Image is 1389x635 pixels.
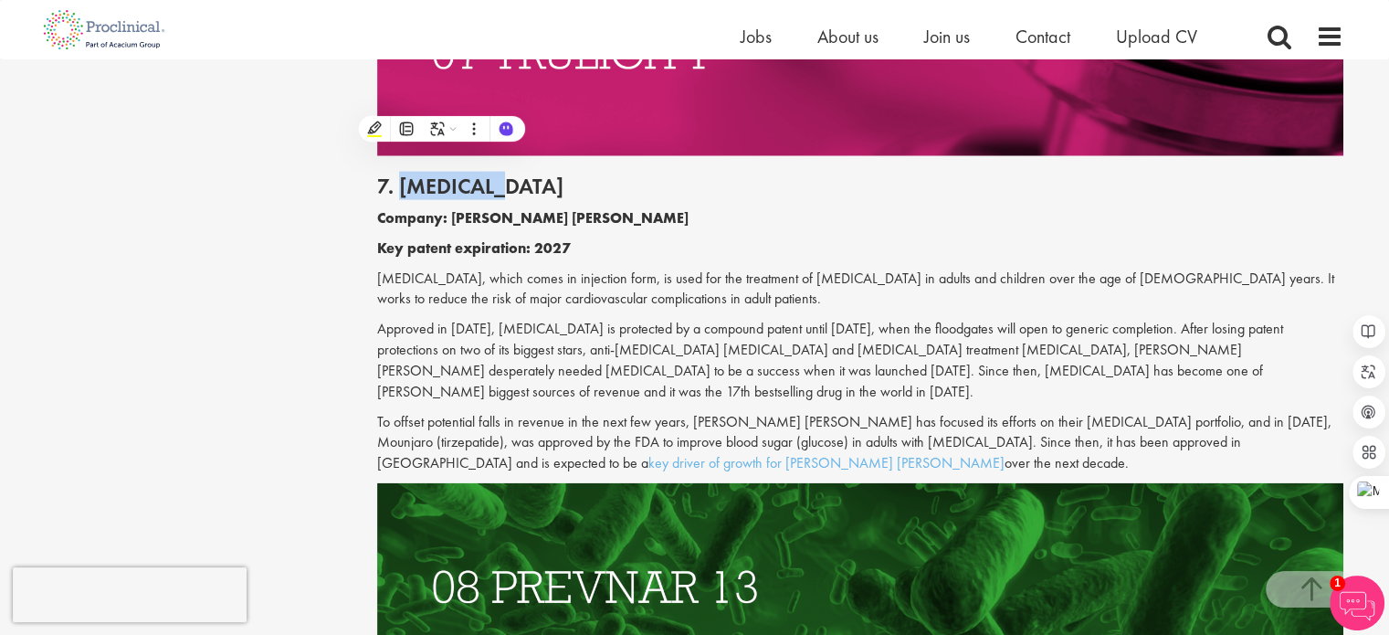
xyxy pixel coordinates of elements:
a: key driver of growth for [PERSON_NAME] [PERSON_NAME] [648,453,1005,472]
a: About us [817,25,879,48]
h2: 7. [MEDICAL_DATA] [377,175,1343,198]
p: [MEDICAL_DATA], which comes in injection form, is used for the treatment of [MEDICAL_DATA] in adu... [377,269,1343,311]
a: Upload CV [1116,25,1197,48]
p: Approved in [DATE], [MEDICAL_DATA] is protected by a compound patent until [DATE], when the flood... [377,319,1343,402]
b: Company: [PERSON_NAME] [PERSON_NAME] [377,208,689,228]
a: Contact [1015,25,1070,48]
a: Join us [924,25,970,48]
p: To offset potential falls in revenue in the next few years, [PERSON_NAME] [PERSON_NAME] has focus... [377,412,1343,475]
b: Key patent expiration: 2027 [377,238,571,258]
span: 1 [1330,576,1345,591]
img: Chatbot [1330,576,1384,630]
a: Jobs [741,25,772,48]
iframe: reCAPTCHA [13,567,247,622]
